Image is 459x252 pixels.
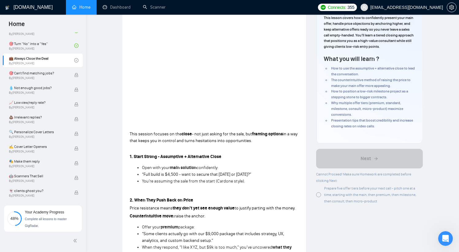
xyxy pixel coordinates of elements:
[9,100,68,106] span: 📈 Low view/reply rate?
[182,131,192,137] strong: close
[170,165,197,170] strong: main solution
[347,4,354,11] span: 355
[438,231,453,246] iframe: Intercom live chat
[130,154,221,159] strong: 1. Start Strong - Assumptive + Alternative Close
[9,188,68,194] span: 👻 clients ghost you?
[331,89,408,99] span: How to position a low-risk milestone project as a stepping stone to bigger contracts.
[321,5,326,10] img: upwork-logo.png
[25,217,67,228] span: Complete all lessons to master GigRadar.
[9,144,68,150] span: ✍️ Cover Letter Openers
[74,176,78,180] span: lock
[235,205,295,211] span: to justify parting with the money.
[331,66,415,76] span: How to use the assumptive + alternative close to lead the conversation.
[9,173,68,179] span: 🤖 Scanners That Sell
[331,101,403,117] span: Why multiple offer tiers (premium, standard, milestone, consult, micro-product) maximize conversi...
[142,172,251,177] span: “Full build is $4,500 - want to secure that [DATE] or [DATE]?”
[74,88,78,92] span: lock
[192,131,252,137] span: - not just asking for the sale, but
[328,4,346,11] span: Connects:
[74,132,78,136] span: lock
[143,5,166,10] a: searchScanner
[74,117,78,121] span: lock
[9,150,68,153] span: By [PERSON_NAME]
[9,129,68,135] span: 🔍 Personalize Cover Letters
[447,2,457,12] button: setting
[9,76,68,80] span: By [PERSON_NAME]
[173,205,235,211] strong: they don’t yet see enough value
[324,186,416,203] span: Prepare five offer tiers before your next call - pitch one at a time, starting with the main, the...
[9,85,68,91] span: 💧 Not enough good jobs?
[74,146,78,151] span: lock
[252,131,283,137] strong: framing options
[161,224,178,230] strong: premium
[4,20,30,32] span: Home
[316,172,411,183] span: Cannot Proceed! Make sure Homework are completed before clicking Next:
[9,91,68,95] span: By [PERSON_NAME]
[9,106,68,109] span: By [PERSON_NAME]
[9,179,68,183] span: By [PERSON_NAME]
[362,5,366,9] span: user
[324,16,414,49] span: This lesson covers how to confidently present your main offer, handle price objections by anchori...
[73,238,79,244] span: double-left
[331,118,413,128] span: Presentation tips that boost credibility and increase closing rates on video calls.
[142,165,170,170] span: Open with your
[174,213,205,219] span: raise the anchor.
[130,197,193,203] strong: 2. When They Push Back on Price
[178,224,195,230] span: package:
[9,39,74,52] a: 🎯 Turn “No” into a “Yes”By[PERSON_NAME]
[142,224,161,230] span: Offer your
[361,155,371,162] span: Next
[25,210,64,214] span: Your Academy Progress
[9,158,68,164] span: 🎭 Make them reply
[9,120,68,124] span: By [PERSON_NAME]
[9,194,68,197] span: By [PERSON_NAME]
[74,43,78,48] span: check-circle
[5,3,10,13] img: logo
[74,73,78,77] span: lock
[74,190,78,195] span: lock
[316,149,423,168] button: Next
[74,58,78,62] span: check-circle
[130,213,174,219] strong: Counterintuitive move:
[74,161,78,165] span: lock
[197,165,218,170] span: confidently:
[103,5,131,10] a: dashboardDashboard
[7,216,22,220] span: 48%
[130,131,182,137] span: This session focuses on the
[9,114,68,120] span: 💩 Irrelevant replies?
[9,54,74,67] a: 💼 Always Close the DealBy[PERSON_NAME]
[9,70,68,76] span: 🎯 Can't find matching jobs?
[447,5,457,10] a: setting
[130,205,173,211] span: Price resistance means
[331,78,411,88] span: The counterintuitive method of raising the price to make your main offer more appealing.
[324,55,379,63] h4: What you will learn ?
[142,231,284,243] span: “Some clients actually go with our $9,000 package that includes strategy, UX, analytics, and cust...
[9,135,68,139] span: By [PERSON_NAME]
[9,164,68,168] span: By [PERSON_NAME]
[142,179,245,184] span: You’re assuming the sale from the start (Cardone style).
[142,245,272,250] span: When they respond, “I like XYZ, but $9k is too much,” you’ve uncovered
[74,102,78,107] span: lock
[72,5,90,10] a: homeHome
